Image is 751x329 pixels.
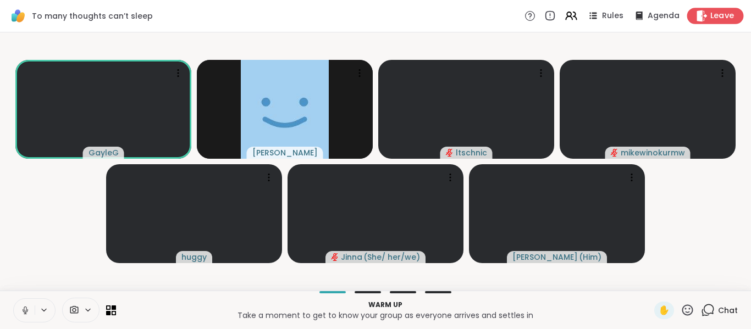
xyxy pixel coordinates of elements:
span: huggy [181,252,207,263]
span: Jinna [341,252,362,263]
span: [PERSON_NAME] [512,252,578,263]
span: ltschnic [456,147,487,158]
span: [PERSON_NAME] [252,147,318,158]
span: audio-muted [611,149,619,157]
p: Take a moment to get to know your group as everyone arrives and settles in [123,310,648,321]
span: ✋ [659,304,670,317]
span: Rules [602,10,623,21]
span: Chat [718,305,738,316]
span: To many thoughts can’t sleep [32,10,153,21]
span: Agenda [648,10,680,21]
span: mikewinokurmw [621,147,685,158]
p: Warm up [123,300,648,310]
img: ShareWell Logomark [9,7,27,25]
span: audio-muted [331,253,339,261]
span: audio-muted [446,149,454,157]
span: GayleG [89,147,119,158]
img: Gilnanelson [241,60,329,159]
span: ( Him ) [579,252,601,263]
span: ( She/ her/we ) [363,252,420,263]
span: Leave [710,10,735,22]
